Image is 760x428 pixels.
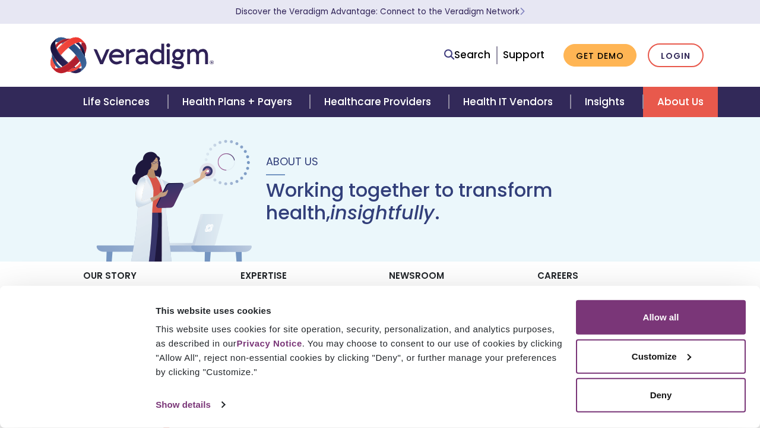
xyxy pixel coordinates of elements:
a: About Us [643,87,718,117]
a: Support [503,48,544,62]
a: Life Sciences [69,87,167,117]
a: Privacy Notice [236,338,302,348]
span: Learn More [520,6,525,17]
div: This website uses cookies [156,303,562,317]
a: Healthcare Providers [310,87,449,117]
span: About Us [266,154,318,169]
a: Show details [156,396,224,414]
button: Customize [576,339,746,373]
img: Veradigm logo [50,36,214,75]
button: Deny [576,378,746,413]
button: Allow all [576,300,746,335]
h1: Working together to transform health, . [266,179,667,225]
em: insightfully [330,199,435,226]
a: Login [648,43,704,68]
a: Health IT Vendors [449,87,571,117]
a: Get Demo [563,44,636,67]
a: Insights [571,87,642,117]
a: Discover the Veradigm Advantage: Connect to the Veradigm NetworkLearn More [236,6,525,17]
a: Health Plans + Payers [168,87,310,117]
div: This website uses cookies for site operation, security, personalization, and analytics purposes, ... [156,322,562,379]
a: Search [444,47,490,63]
